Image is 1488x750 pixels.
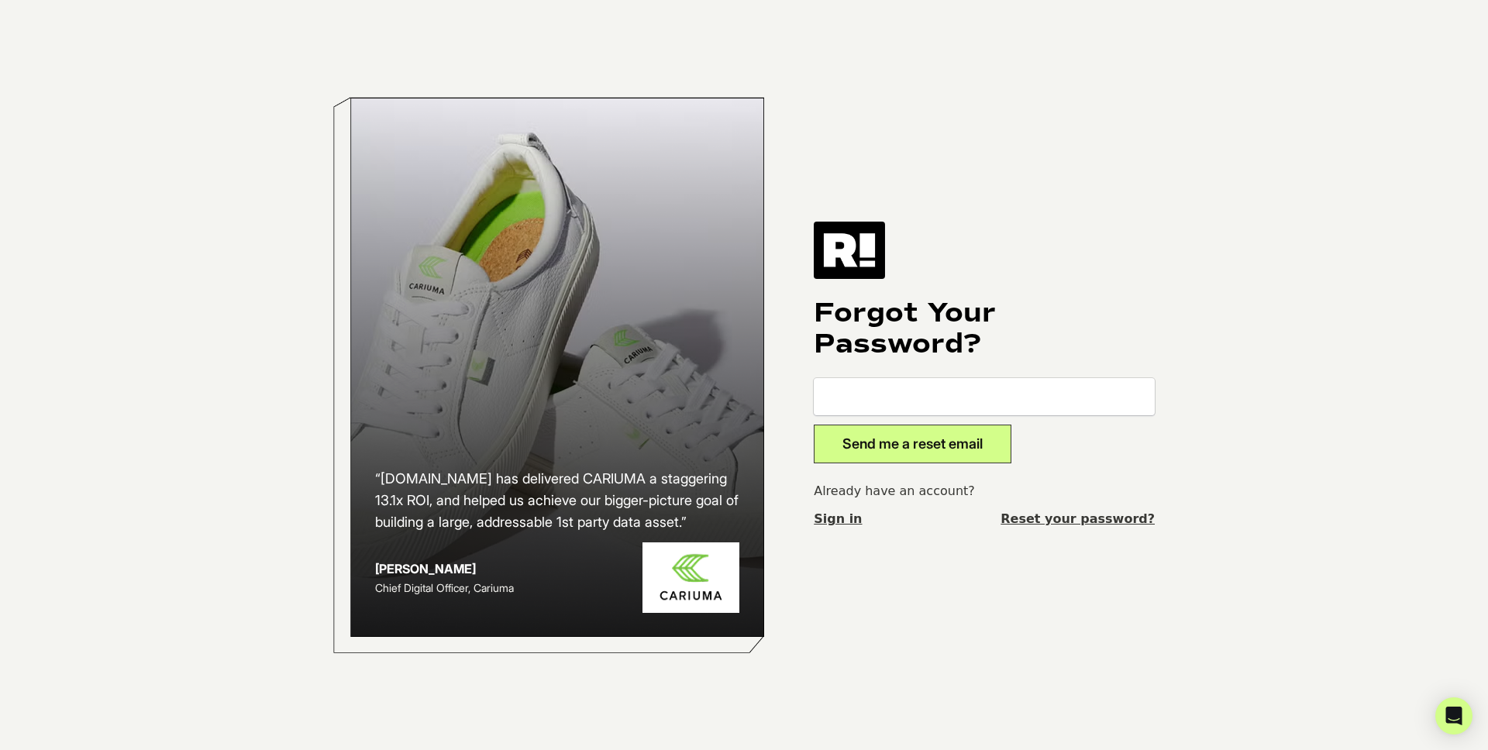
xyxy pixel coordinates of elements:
p: Already have an account? [814,482,1155,501]
div: Open Intercom Messenger [1435,697,1472,735]
h2: “[DOMAIN_NAME] has delivered CARIUMA a staggering 13.1x ROI, and helped us achieve our bigger-pic... [375,468,739,533]
span: Chief Digital Officer, Cariuma [375,581,514,594]
h1: Forgot Your Password? [814,298,1155,360]
img: Cariuma [642,542,739,613]
strong: [PERSON_NAME] [375,561,476,576]
button: Send me a reset email [814,425,1011,463]
img: Retention.com [814,222,885,279]
a: Reset your password? [1001,510,1155,528]
a: Sign in [814,510,862,528]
